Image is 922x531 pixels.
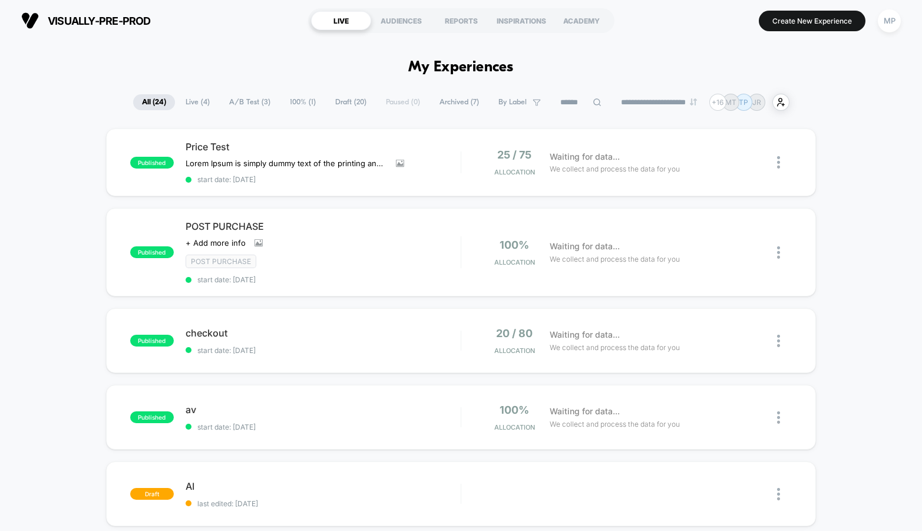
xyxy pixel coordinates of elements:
[550,418,680,430] span: We collect and process the data for you
[281,94,325,110] span: 100% ( 1 )
[130,411,174,423] span: published
[371,11,431,30] div: AUDIENCES
[690,98,697,105] img: end
[550,253,680,265] span: We collect and process the data for you
[186,275,461,284] span: start date: [DATE]
[725,98,736,107] p: MT
[491,11,551,30] div: INSPIRATIONS
[186,238,246,248] span: + Add more info
[186,159,387,168] span: Lorem Ipsum is simply dummy text of the printing and typesetting industry. Lorem Ipsum has been t...
[550,342,680,353] span: We collect and process the data for you
[186,220,461,232] span: POST PURCHASE
[177,94,219,110] span: Live ( 4 )
[550,328,620,341] span: Waiting for data...
[186,499,461,508] span: last edited: [DATE]
[874,9,904,33] button: MP
[130,246,174,258] span: published
[777,156,780,169] img: close
[133,94,175,110] span: All ( 24 )
[878,9,901,32] div: MP
[550,163,680,174] span: We collect and process the data for you
[497,149,531,161] span: 25 / 75
[494,423,535,431] span: Allocation
[186,404,461,415] span: av
[326,94,375,110] span: Draft ( 20 )
[759,11,865,31] button: Create New Experience
[494,168,535,176] span: Allocation
[18,11,154,30] button: visually-pre-prod
[186,480,461,492] span: AI
[494,258,535,266] span: Allocation
[500,239,529,251] span: 100%
[752,98,761,107] p: JR
[186,255,256,268] span: Post Purchase
[186,327,461,339] span: checkout
[311,11,371,30] div: LIVE
[186,175,461,184] span: start date: [DATE]
[709,94,726,111] div: + 16
[494,347,535,355] span: Allocation
[498,98,527,107] span: By Label
[48,15,151,27] span: visually-pre-prod
[220,94,279,110] span: A/B Test ( 3 )
[186,141,461,153] span: Price Test
[550,240,620,253] span: Waiting for data...
[739,98,748,107] p: TP
[130,488,174,500] span: draft
[777,246,780,259] img: close
[186,346,461,355] span: start date: [DATE]
[777,411,780,424] img: close
[130,335,174,347] span: published
[777,488,780,500] img: close
[551,11,612,30] div: ACADEMY
[777,335,780,347] img: close
[431,11,491,30] div: REPORTS
[186,423,461,431] span: start date: [DATE]
[550,150,620,163] span: Waiting for data...
[550,405,620,418] span: Waiting for data...
[431,94,488,110] span: Archived ( 7 )
[500,404,529,416] span: 100%
[496,327,533,339] span: 20 / 80
[408,59,514,76] h1: My Experiences
[130,157,174,169] span: published
[21,12,39,29] img: Visually logo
